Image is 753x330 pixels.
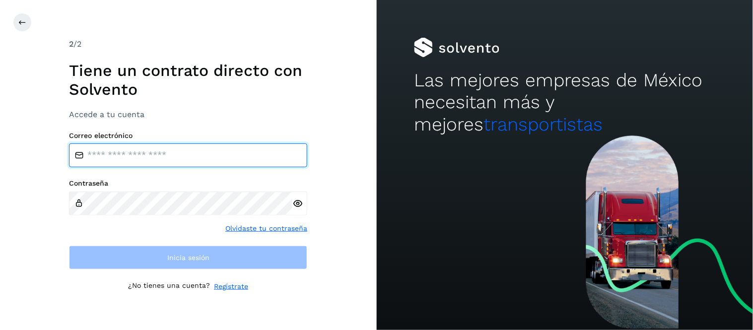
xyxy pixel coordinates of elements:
[69,39,73,49] span: 2
[69,179,307,188] label: Contraseña
[69,110,307,119] h3: Accede a tu cuenta
[69,61,307,99] h1: Tiene un contrato directo con Solvento
[167,254,209,261] span: Inicia sesión
[214,281,248,292] a: Regístrate
[69,246,307,269] button: Inicia sesión
[414,69,715,135] h2: Las mejores empresas de México necesitan más y mejores
[69,38,307,50] div: /2
[483,114,603,135] span: transportistas
[128,281,210,292] p: ¿No tienes una cuenta?
[225,223,307,234] a: Olvidaste tu contraseña
[69,132,307,140] label: Correo electrónico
